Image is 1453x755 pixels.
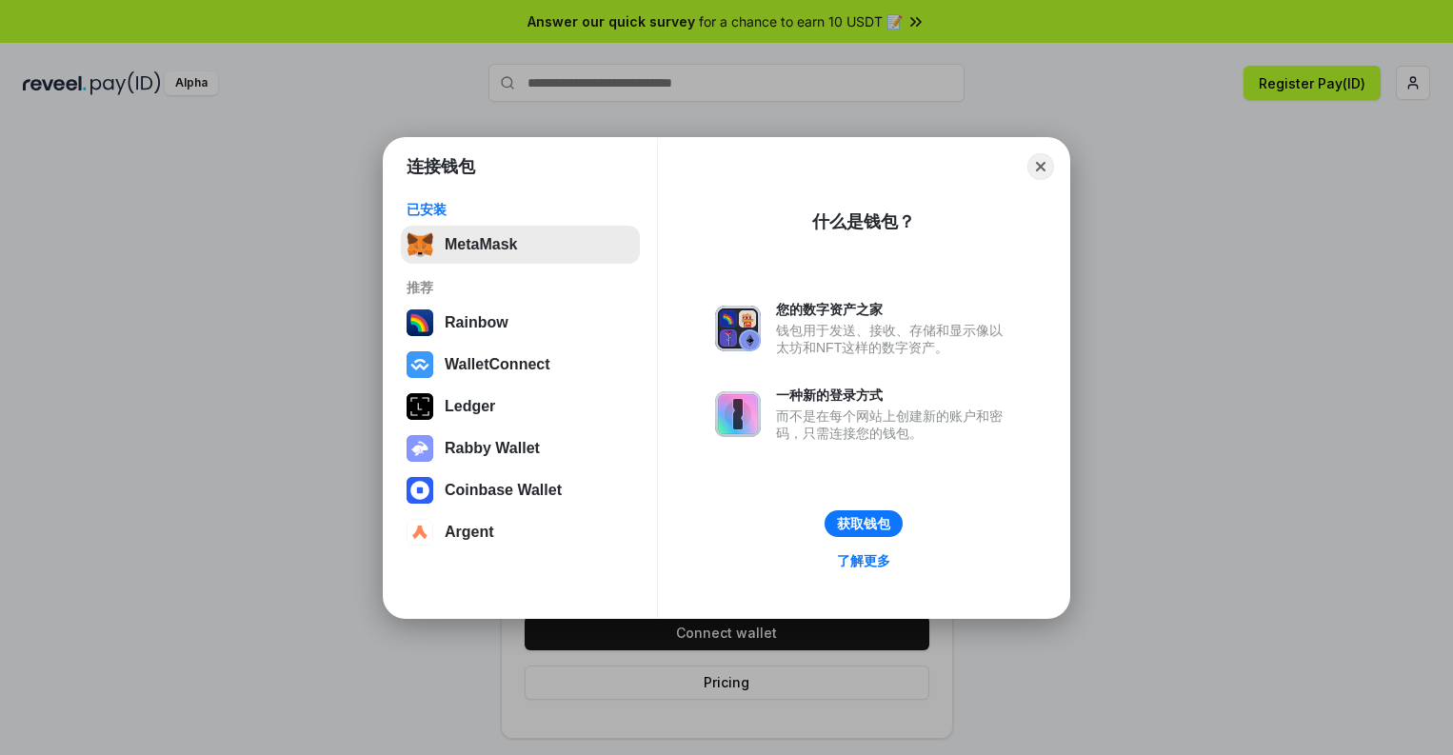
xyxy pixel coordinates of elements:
button: Close [1027,153,1054,180]
div: Rainbow [445,314,508,331]
img: svg+xml,%3Csvg%20width%3D%22120%22%20height%3D%22120%22%20viewBox%3D%220%200%20120%20120%22%20fil... [407,309,433,336]
img: svg+xml,%3Csvg%20xmlns%3D%22http%3A%2F%2Fwww.w3.org%2F2000%2Fsvg%22%20width%3D%2228%22%20height%3... [407,393,433,420]
button: Argent [401,513,640,551]
div: MetaMask [445,236,517,253]
div: 推荐 [407,279,634,296]
img: svg+xml,%3Csvg%20fill%3D%22none%22%20height%3D%2233%22%20viewBox%3D%220%200%2035%2033%22%20width%... [407,231,433,258]
h1: 连接钱包 [407,155,475,178]
div: Argent [445,524,494,541]
button: 获取钱包 [825,510,903,537]
img: svg+xml,%3Csvg%20width%3D%2228%22%20height%3D%2228%22%20viewBox%3D%220%200%2028%2028%22%20fill%3D... [407,351,433,378]
button: Rainbow [401,304,640,342]
div: 而不是在每个网站上创建新的账户和密码，只需连接您的钱包。 [776,407,1012,442]
button: WalletConnect [401,346,640,384]
button: Coinbase Wallet [401,471,640,509]
button: Ledger [401,387,640,426]
img: svg+xml,%3Csvg%20xmlns%3D%22http%3A%2F%2Fwww.w3.org%2F2000%2Fsvg%22%20fill%3D%22none%22%20viewBox... [715,391,761,437]
img: svg+xml,%3Csvg%20width%3D%2228%22%20height%3D%2228%22%20viewBox%3D%220%200%2028%2028%22%20fill%3D... [407,519,433,546]
div: 了解更多 [837,552,890,569]
div: 已安装 [407,201,634,218]
div: 钱包用于发送、接收、存储和显示像以太坊和NFT这样的数字资产。 [776,322,1012,356]
div: 您的数字资产之家 [776,301,1012,318]
button: MetaMask [401,226,640,264]
img: svg+xml,%3Csvg%20xmlns%3D%22http%3A%2F%2Fwww.w3.org%2F2000%2Fsvg%22%20fill%3D%22none%22%20viewBox... [715,306,761,351]
div: WalletConnect [445,356,550,373]
img: svg+xml,%3Csvg%20xmlns%3D%22http%3A%2F%2Fwww.w3.org%2F2000%2Fsvg%22%20fill%3D%22none%22%20viewBox... [407,435,433,462]
div: 什么是钱包？ [812,210,915,233]
button: Rabby Wallet [401,429,640,467]
div: 一种新的登录方式 [776,387,1012,404]
div: 获取钱包 [837,515,890,532]
a: 了解更多 [826,548,902,573]
img: svg+xml,%3Csvg%20width%3D%2228%22%20height%3D%2228%22%20viewBox%3D%220%200%2028%2028%22%20fill%3D... [407,477,433,504]
div: Ledger [445,398,495,415]
div: Rabby Wallet [445,440,540,457]
div: Coinbase Wallet [445,482,562,499]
